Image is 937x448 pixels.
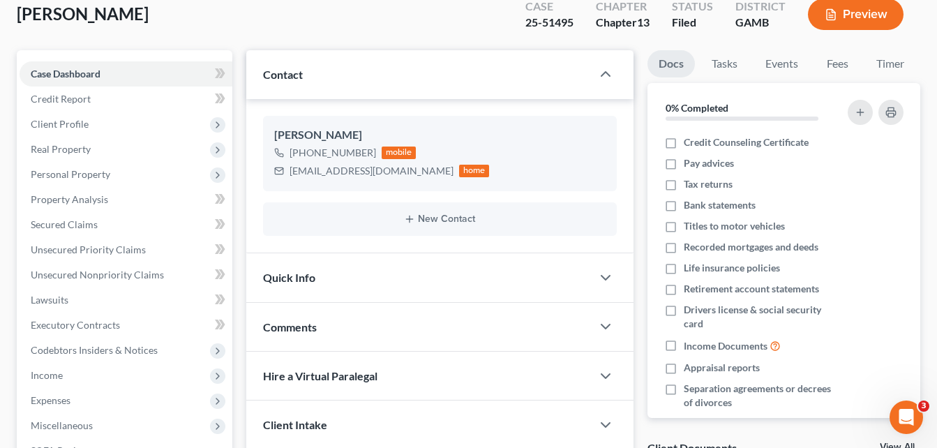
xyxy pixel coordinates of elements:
[684,240,818,254] span: Recorded mortgages and deeds
[684,282,819,296] span: Retirement account statements
[890,401,923,434] iframe: Intercom live chat
[31,193,108,205] span: Property Analysis
[274,127,606,144] div: [PERSON_NAME]
[20,187,232,212] a: Property Analysis
[647,50,695,77] a: Docs
[20,87,232,112] a: Credit Report
[263,320,317,334] span: Comments
[31,168,110,180] span: Personal Property
[31,93,91,105] span: Credit Report
[31,218,98,230] span: Secured Claims
[31,294,68,306] span: Lawsuits
[20,237,232,262] a: Unsecured Priority Claims
[31,244,146,255] span: Unsecured Priority Claims
[735,15,786,31] div: GAMB
[672,15,713,31] div: Filed
[684,361,760,375] span: Appraisal reports
[815,50,860,77] a: Fees
[17,3,149,24] span: [PERSON_NAME]
[865,50,915,77] a: Timer
[754,50,809,77] a: Events
[31,68,100,80] span: Case Dashboard
[684,261,780,275] span: Life insurance policies
[700,50,749,77] a: Tasks
[31,394,70,406] span: Expenses
[31,269,164,281] span: Unsecured Nonpriority Claims
[666,102,728,114] strong: 0% Completed
[263,271,315,284] span: Quick Info
[684,198,756,212] span: Bank statements
[20,313,232,338] a: Executory Contracts
[263,68,303,81] span: Contact
[31,143,91,155] span: Real Property
[684,382,840,410] span: Separation agreements or decrees of divorces
[684,219,785,233] span: Titles to motor vehicles
[290,164,453,178] div: [EMAIL_ADDRESS][DOMAIN_NAME]
[20,262,232,288] a: Unsecured Nonpriority Claims
[20,288,232,313] a: Lawsuits
[31,344,158,356] span: Codebtors Insiders & Notices
[274,214,606,225] button: New Contact
[637,15,650,29] span: 13
[918,401,929,412] span: 3
[31,118,89,130] span: Client Profile
[31,419,93,431] span: Miscellaneous
[290,146,376,160] div: [PHONE_NUMBER]
[263,418,327,431] span: Client Intake
[20,61,232,87] a: Case Dashboard
[459,165,490,177] div: home
[263,369,377,382] span: Hire a Virtual Paralegal
[382,147,417,159] div: mobile
[684,135,809,149] span: Credit Counseling Certificate
[20,212,232,237] a: Secured Claims
[596,15,650,31] div: Chapter
[684,156,734,170] span: Pay advices
[684,339,767,353] span: Income Documents
[525,15,574,31] div: 25-51495
[31,369,63,381] span: Income
[31,319,120,331] span: Executory Contracts
[684,177,733,191] span: Tax returns
[684,303,840,331] span: Drivers license & social security card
